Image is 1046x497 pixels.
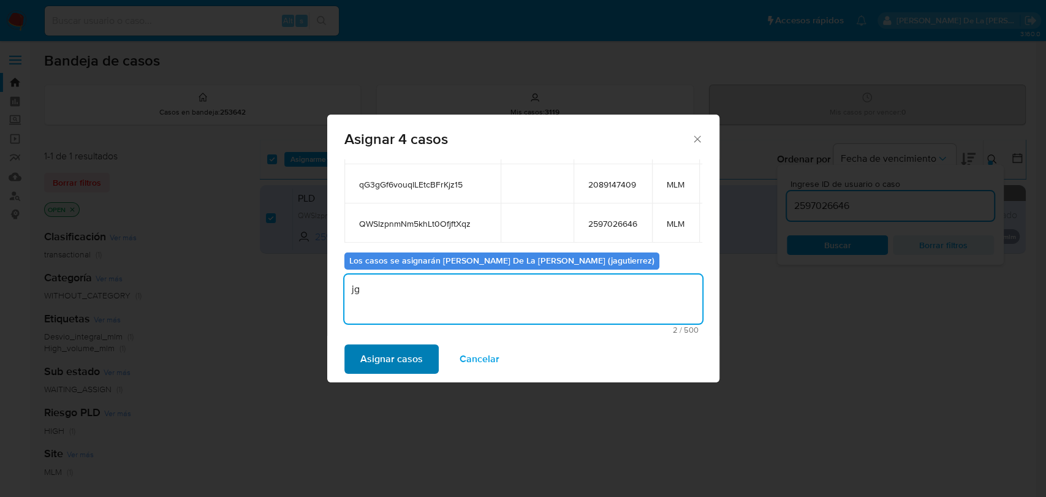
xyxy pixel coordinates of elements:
span: QWSIzpnmNm5khLt0OfjftXqz [359,218,486,229]
button: Cerrar ventana [691,133,702,144]
span: Asignar casos [360,346,423,373]
span: 2597026646 [588,218,637,229]
b: Los casos se asignarán [PERSON_NAME] De La [PERSON_NAME] (jagutierrez) [349,254,654,267]
button: Cancelar [444,344,515,374]
span: Cancelar [460,346,499,373]
span: qG3gGf6vouqlLEtcBFrKjz15 [359,179,486,190]
span: Asignar 4 casos [344,132,692,146]
button: Asignar casos [344,344,439,374]
div: assign-modal [327,115,719,382]
span: Máximo 500 caracteres [348,326,699,334]
span: MLM [667,218,684,229]
textarea: jg [344,275,702,324]
span: 2089147409 [588,179,637,190]
span: MLM [667,179,684,190]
